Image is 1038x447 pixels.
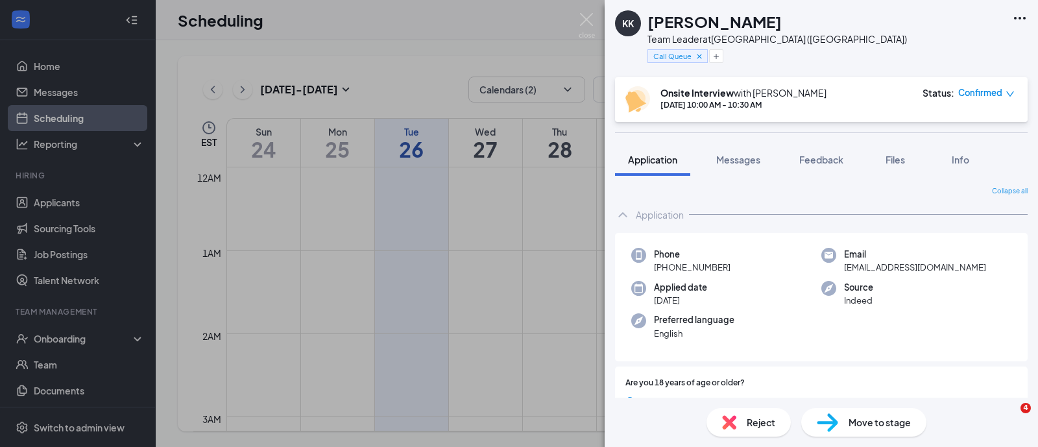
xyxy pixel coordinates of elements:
b: Onsite Interview [660,87,734,99]
span: Files [886,154,905,165]
iframe: Intercom live chat [994,403,1025,434]
div: with [PERSON_NAME] [660,86,827,99]
div: Team Leader at [GEOGRAPHIC_DATA] ([GEOGRAPHIC_DATA]) [647,32,907,45]
svg: Ellipses [1012,10,1028,26]
span: Move to stage [849,415,911,429]
span: Preferred language [654,313,734,326]
span: Confirmed [958,86,1002,99]
span: Yes [640,394,655,409]
span: [EMAIL_ADDRESS][DOMAIN_NAME] [844,261,986,274]
svg: ChevronUp [615,207,631,223]
span: 4 [1020,403,1031,413]
span: Call Queue [653,51,692,62]
span: Info [952,154,969,165]
span: Collapse all [992,186,1028,197]
span: Phone [654,248,730,261]
span: Reject [747,415,775,429]
span: Feedback [799,154,843,165]
div: KK [622,17,634,30]
span: Are you 18 years of age or older? [625,377,745,389]
span: down [1006,90,1015,99]
span: Messages [716,154,760,165]
div: Application [636,208,684,221]
span: Indeed [844,294,873,307]
div: [DATE] 10:00 AM - 10:30 AM [660,99,827,110]
h1: [PERSON_NAME] [647,10,782,32]
span: Source [844,281,873,294]
div: Status : [923,86,954,99]
span: English [654,327,734,340]
span: Application [628,154,677,165]
span: Email [844,248,986,261]
svg: Plus [712,53,720,60]
button: Plus [709,49,723,63]
span: Applied date [654,281,707,294]
span: [DATE] [654,294,707,307]
svg: Cross [695,52,704,61]
span: [PHONE_NUMBER] [654,261,730,274]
